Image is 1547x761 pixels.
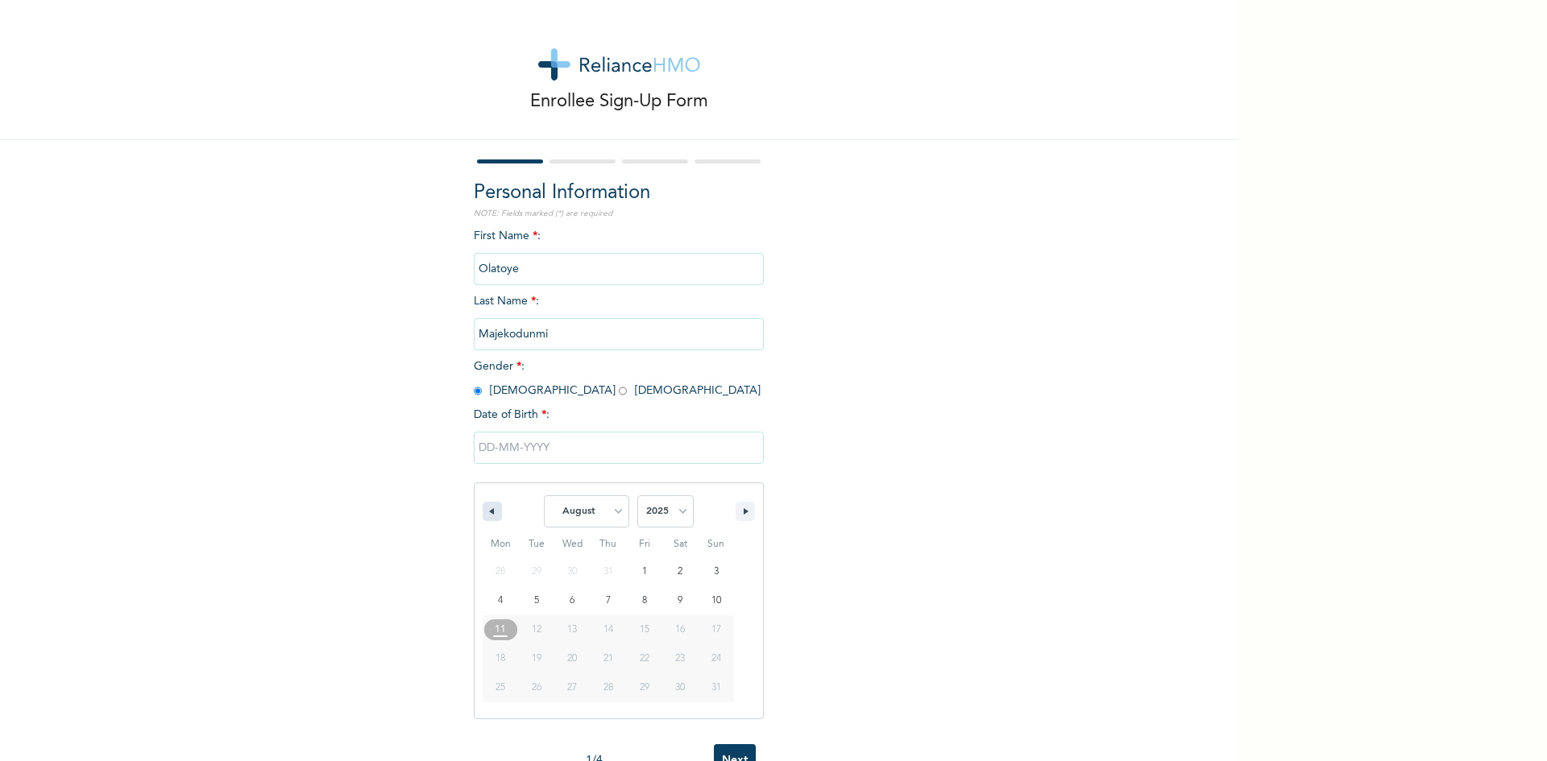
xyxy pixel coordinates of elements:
[474,318,764,350] input: Enter your last name
[519,586,555,615] button: 5
[591,531,627,557] span: Thu
[662,615,699,644] button: 16
[603,673,613,702] span: 28
[570,586,574,615] span: 6
[711,644,721,673] span: 24
[483,615,519,644] button: 11
[662,644,699,673] button: 23
[626,586,662,615] button: 8
[534,586,539,615] span: 5
[474,432,764,464] input: DD-MM-YYYY
[603,615,613,644] span: 14
[519,615,555,644] button: 12
[642,586,647,615] span: 8
[483,644,519,673] button: 18
[496,644,505,673] span: 18
[474,208,764,220] p: NOTE: Fields marked (*) are required
[626,557,662,586] button: 1
[495,615,506,644] span: 11
[474,230,764,275] span: First Name :
[662,531,699,557] span: Sat
[711,673,721,702] span: 31
[698,531,734,557] span: Sun
[675,644,685,673] span: 23
[532,644,541,673] span: 19
[483,586,519,615] button: 4
[591,673,627,702] button: 28
[714,557,719,586] span: 3
[678,586,682,615] span: 9
[532,673,541,702] span: 26
[675,673,685,702] span: 30
[591,644,627,673] button: 21
[496,673,505,702] span: 25
[474,253,764,285] input: Enter your first name
[474,407,550,424] span: Date of Birth :
[532,615,541,644] span: 12
[567,673,577,702] span: 27
[567,644,577,673] span: 20
[698,615,734,644] button: 17
[519,673,555,702] button: 26
[711,586,721,615] span: 10
[698,586,734,615] button: 10
[530,89,708,115] p: Enrollee Sign-Up Form
[626,673,662,702] button: 29
[678,557,682,586] span: 2
[626,644,662,673] button: 22
[483,673,519,702] button: 25
[698,557,734,586] button: 3
[698,673,734,702] button: 31
[498,586,503,615] span: 4
[538,48,700,81] img: logo
[640,644,649,673] span: 22
[554,644,591,673] button: 20
[474,296,764,340] span: Last Name :
[483,531,519,557] span: Mon
[640,615,649,644] span: 15
[640,673,649,702] span: 29
[662,557,699,586] button: 2
[519,644,555,673] button: 19
[626,615,662,644] button: 15
[662,586,699,615] button: 9
[554,586,591,615] button: 6
[606,586,611,615] span: 7
[474,179,764,208] h2: Personal Information
[519,531,555,557] span: Tue
[603,644,613,673] span: 21
[626,531,662,557] span: Fri
[711,615,721,644] span: 17
[591,615,627,644] button: 14
[662,673,699,702] button: 30
[698,644,734,673] button: 24
[675,615,685,644] span: 16
[554,673,591,702] button: 27
[642,557,647,586] span: 1
[474,361,761,396] span: Gender : [DEMOGRAPHIC_DATA] [DEMOGRAPHIC_DATA]
[567,615,577,644] span: 13
[554,615,591,644] button: 13
[554,531,591,557] span: Wed
[591,586,627,615] button: 7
